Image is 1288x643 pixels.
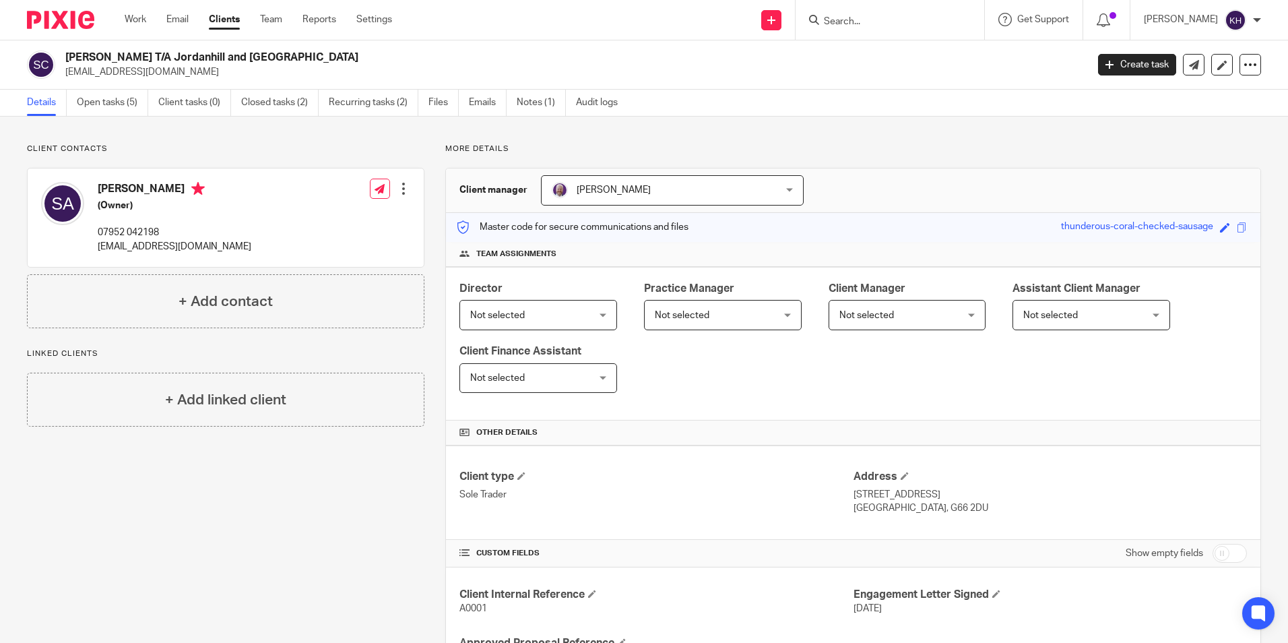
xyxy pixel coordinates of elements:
a: Clients [209,13,240,26]
span: Not selected [1023,311,1078,320]
p: Sole Trader [459,488,853,501]
a: Team [260,13,282,26]
span: [DATE] [854,604,882,613]
img: Pixie [27,11,94,29]
p: [EMAIL_ADDRESS][DOMAIN_NAME] [98,240,251,253]
img: 299265733_8469615096385794_2151642007038266035_n%20(1).jpg [552,182,568,198]
a: Notes (1) [517,90,566,116]
h4: CUSTOM FIELDS [459,548,853,559]
a: Settings [356,13,392,26]
a: Email [166,13,189,26]
a: Emails [469,90,507,116]
a: Reports [302,13,336,26]
h3: Client manager [459,183,527,197]
label: Show empty fields [1126,547,1203,560]
a: Details [27,90,67,116]
span: [PERSON_NAME] [577,185,651,195]
a: Recurring tasks (2) [329,90,418,116]
span: Client Manager [829,283,905,294]
p: [GEOGRAPHIC_DATA], G66 2DU [854,501,1247,515]
span: Practice Manager [644,283,734,294]
span: Other details [476,427,538,438]
a: Files [428,90,459,116]
p: Linked clients [27,348,424,359]
h4: + Add contact [179,291,273,312]
h4: [PERSON_NAME] [98,182,251,199]
a: Create task [1098,54,1176,75]
a: Client tasks (0) [158,90,231,116]
img: svg%3E [41,182,84,225]
a: Audit logs [576,90,628,116]
input: Search [823,16,944,28]
span: Get Support [1017,15,1069,24]
div: thunderous-coral-checked-sausage [1061,220,1213,235]
span: Director [459,283,503,294]
p: [EMAIL_ADDRESS][DOMAIN_NAME] [65,65,1078,79]
span: Not selected [839,311,894,320]
a: Open tasks (5) [77,90,148,116]
p: 07952 042198 [98,226,251,239]
p: Master code for secure communications and files [456,220,688,234]
p: Client contacts [27,144,424,154]
span: Client Finance Assistant [459,346,581,357]
h5: (Owner) [98,199,251,212]
h4: Engagement Letter Signed [854,588,1247,602]
h4: Client type [459,470,853,484]
a: Work [125,13,146,26]
img: svg%3E [1225,9,1246,31]
h2: [PERSON_NAME] T/A Jordanhill and [GEOGRAPHIC_DATA] [65,51,875,65]
p: More details [445,144,1261,154]
span: Team assignments [476,249,556,259]
p: [PERSON_NAME] [1144,13,1218,26]
span: Not selected [470,373,525,383]
span: A0001 [459,604,487,613]
h4: Client Internal Reference [459,588,853,602]
h4: Address [854,470,1247,484]
span: Not selected [470,311,525,320]
i: Primary [191,182,205,195]
img: svg%3E [27,51,55,79]
span: Assistant Client Manager [1012,283,1140,294]
span: Not selected [655,311,709,320]
p: [STREET_ADDRESS] [854,488,1247,501]
h4: + Add linked client [165,390,286,410]
a: Closed tasks (2) [241,90,319,116]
